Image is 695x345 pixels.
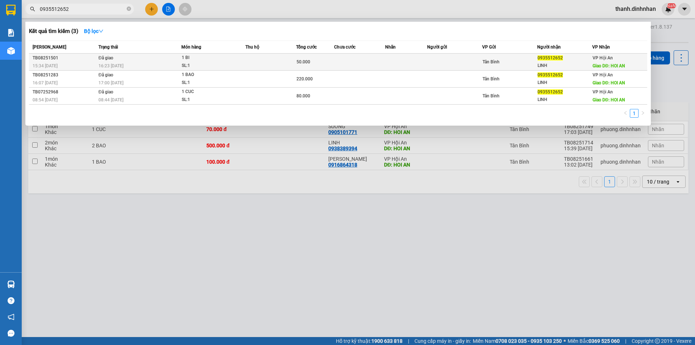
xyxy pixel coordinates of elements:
div: LINH [538,79,592,87]
span: Đã giao [98,55,113,60]
span: Người gửi [427,45,447,50]
span: Tân Bình [483,59,500,64]
span: down [98,29,104,34]
span: right [641,111,645,115]
span: Đã giao [98,72,113,77]
span: Chưa cước [334,45,355,50]
img: solution-icon [7,29,15,37]
input: Tìm tên, số ĐT hoặc mã đơn [40,5,125,13]
button: Bộ lọcdown [78,25,109,37]
li: VP VP Hội An [4,31,50,39]
div: LINH [538,96,592,104]
span: Người nhận [537,45,561,50]
span: 50.000 [296,59,310,64]
span: Giao DĐ: HOI AN [593,80,625,85]
span: VP Hội An [593,55,613,60]
span: close-circle [127,7,131,11]
span: 80.000 [296,93,310,98]
span: Thu hộ [245,45,259,50]
span: 220.000 [296,76,313,81]
div: 1 CUC [182,88,236,96]
a: 1 [630,109,638,117]
div: TB08251501 [33,54,96,62]
span: 0935512652 [538,89,563,94]
span: Tân Bình [483,93,500,98]
div: 1 BAO [182,71,236,79]
span: Tân Bình [483,76,500,81]
span: Trạng thái [98,45,118,50]
span: Nhãn [385,45,396,50]
span: 16:23 [DATE] [98,63,123,68]
button: left [621,109,630,118]
span: [PERSON_NAME] [33,45,66,50]
div: SL: 1 [182,62,236,70]
div: SL: 1 [182,96,236,104]
span: VP Nhận [592,45,610,50]
span: 16:07 [DATE] [33,80,58,85]
img: logo-vxr [6,5,16,16]
span: search [30,7,35,12]
span: 17:00 [DATE] [98,80,123,85]
span: left [623,111,628,115]
div: 1 BI [182,54,236,62]
span: Tổng cước [296,45,317,50]
span: Món hàng [181,45,201,50]
span: 0935512652 [538,55,563,60]
span: Đã giao [98,89,113,94]
li: 1 [630,109,639,118]
li: VP [GEOGRAPHIC_DATA] [50,31,96,55]
span: VP Hội An [593,89,613,94]
strong: Bộ lọc [84,28,104,34]
div: SL: 1 [182,79,236,87]
span: 08:54 [DATE] [33,97,58,102]
img: warehouse-icon [7,281,15,288]
span: VP Gửi [482,45,496,50]
span: environment [4,40,9,45]
span: close-circle [127,6,131,13]
span: notification [8,314,14,320]
img: warehouse-icon [7,47,15,55]
span: 0935512652 [538,72,563,77]
span: 15:34 [DATE] [33,63,58,68]
span: Giao DĐ: HOI AN [593,97,625,102]
span: message [8,330,14,337]
div: TB07252968 [33,88,96,96]
span: Giao DĐ: HOI AN [593,63,625,68]
span: VP Hội An [593,72,613,77]
span: question-circle [8,297,14,304]
li: Previous Page [621,109,630,118]
span: 08:44 [DATE] [98,97,123,102]
button: right [639,109,647,118]
div: LINH [538,62,592,70]
h3: Kết quả tìm kiếm ( 3 ) [29,28,78,35]
li: [PERSON_NAME] [4,4,105,17]
li: Next Page [639,109,647,118]
div: TB08251283 [33,71,96,79]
